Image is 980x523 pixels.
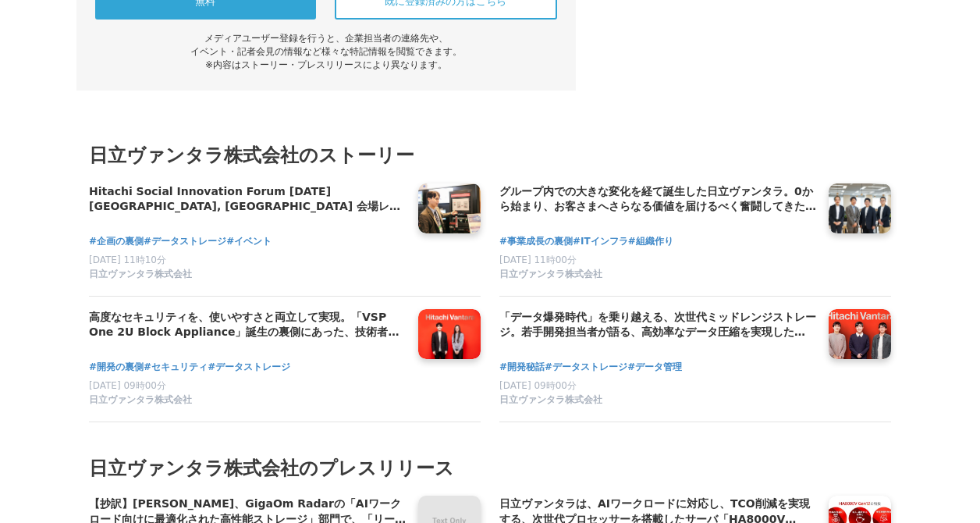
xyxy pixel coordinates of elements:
a: #セキュリティ [144,360,208,375]
h4: 「データ爆発時代」を乗り越える、次世代ミッドレンジストレージ。若手開発担当者が語る、高効率なデータ圧縮を実現した「VSP One 2U Block Appliance」誕生の裏側。 [499,309,816,341]
div: メディアユーザー登録を行うと、企業担当者の連絡先や、 イベント・記者会見の情報など様々な特記情報を閲覧できます。 ※内容はストーリー・プレスリリースにより異なります。 [95,32,557,72]
h4: 高度なセキュリティを、使いやすさと両立して実現。「VSP One 2U Block Appliance」誕生の裏側にあった、技術者の狙いと奮闘。 [89,309,406,341]
a: #企画の裏側 [89,234,144,249]
a: 日立ヴァンタラ株式会社 [499,268,816,283]
a: #データストレージ [208,360,290,375]
a: 日立ヴァンタラ株式会社 [499,393,816,409]
h4: Hitachi Social Innovation Forum [DATE] [GEOGRAPHIC_DATA], [GEOGRAPHIC_DATA] 会場レポート＆展示紹介 [89,183,406,215]
span: 日立ヴァンタラ株式会社 [499,268,602,281]
a: #開発の裏側 [89,360,144,375]
span: 日立ヴァンタラ株式会社 [89,268,192,281]
a: 「データ爆発時代」を乗り越える、次世代ミッドレンジストレージ。若手開発担当者が語る、高効率なデータ圧縮を実現した「VSP One 2U Block Appliance」誕生の裏側。 [499,309,816,342]
a: #事業成長の裏側 [499,234,573,249]
a: #データストレージ [545,360,627,375]
a: 日立ヴァンタラ株式会社 [89,393,406,409]
a: #開発秘話 [499,360,545,375]
h3: 日立ヴァンタラ株式会社のストーリー [89,141,891,170]
h2: 日立ヴァンタラ株式会社のプレスリリース [89,454,891,483]
a: 高度なセキュリティを、使いやすさと両立して実現。「VSP One 2U Block Appliance」誕生の裏側にあった、技術者の狙いと奮闘。 [89,309,406,342]
a: #データ管理 [627,360,682,375]
span: [DATE] 09時00分 [89,380,166,391]
span: 日立ヴァンタラ株式会社 [89,393,192,407]
a: 日立ヴァンタラ株式会社 [89,268,406,283]
a: #ITインフラ [573,234,628,249]
span: [DATE] 09時00分 [499,380,577,391]
a: #イベント [226,234,272,249]
h4: グループ内での大きな変化を経て誕生した日立ヴァンタラ。0から始まり、お客さまへさらなる価値を届けるべく奮闘してきた営業部の軌跡。 [499,183,816,215]
span: 日立ヴァンタラ株式会社 [499,393,602,407]
span: [DATE] 11時10分 [89,254,166,265]
a: #組織作り [628,234,673,249]
a: グループ内での大きな変化を経て誕生した日立ヴァンタラ。0から始まり、お客さまへさらなる価値を届けるべく奮闘してきた営業部の軌跡。 [499,183,816,216]
span: [DATE] 11時00分 [499,254,577,265]
a: Hitachi Social Innovation Forum [DATE] [GEOGRAPHIC_DATA], [GEOGRAPHIC_DATA] 会場レポート＆展示紹介 [89,183,406,216]
a: #データストレージ [144,234,226,249]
